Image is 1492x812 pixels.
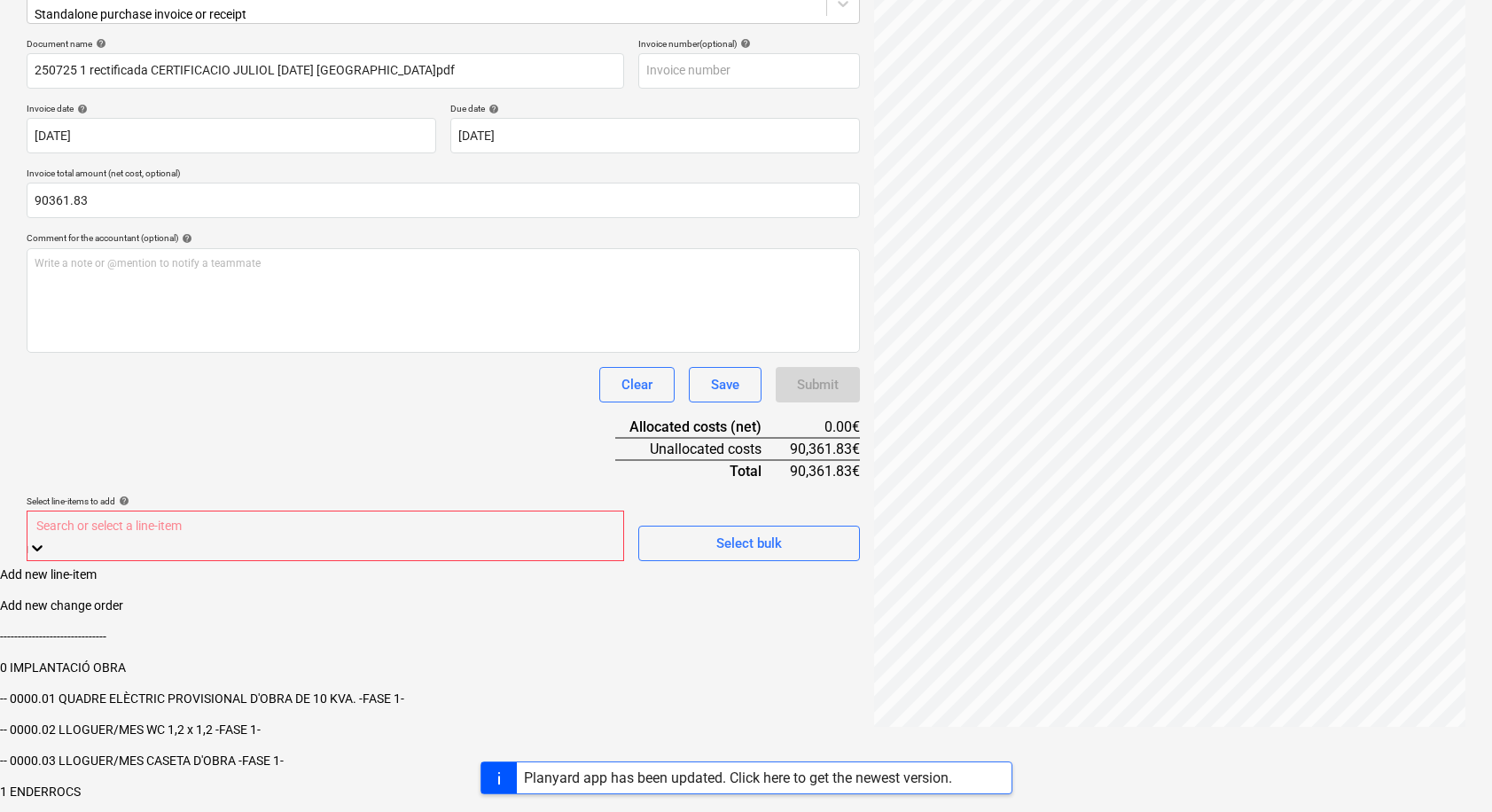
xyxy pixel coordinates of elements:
[638,53,860,89] input: Invoice number
[638,526,860,561] button: Select bulk
[621,373,652,396] div: Clear
[615,460,790,481] div: Total
[711,373,739,396] div: Save
[35,7,533,21] div: Standalone purchase invoice or receipt
[790,438,860,460] div: 90,361.83€
[74,104,88,114] span: help
[615,438,790,460] div: Unallocated costs
[27,103,436,114] div: Invoice date
[599,367,675,402] button: Clear
[27,183,860,218] input: Invoice total amount (net cost, optional)
[689,367,762,402] button: Save
[92,38,106,49] span: help
[716,532,782,555] div: Select bulk
[1403,727,1492,812] iframe: Chat Widget
[737,38,751,49] span: help
[615,417,790,438] div: Allocated costs (net)
[450,118,860,153] input: Due date not specified
[27,118,436,153] input: Invoice date not specified
[178,233,192,244] span: help
[27,496,624,507] div: Select line-items to add
[1403,727,1492,812] div: Widget de chat
[485,104,499,114] span: help
[790,460,860,481] div: 90,361.83€
[27,232,860,244] div: Comment for the accountant (optional)
[450,103,860,114] div: Due date
[27,168,860,183] p: Invoice total amount (net cost, optional)
[790,417,860,438] div: 0.00€
[115,496,129,506] span: help
[638,38,860,50] div: Invoice number (optional)
[27,38,624,50] div: Document name
[27,53,624,89] input: Document name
